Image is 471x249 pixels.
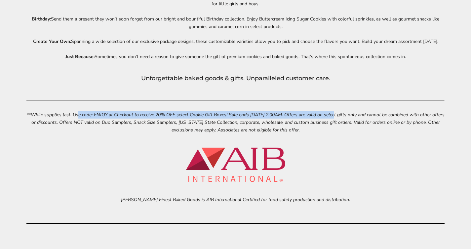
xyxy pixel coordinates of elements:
[26,53,445,60] p: Sometimes you don’t need a reason to give someone the gift of premium cookies and baked goods. Th...
[121,196,350,203] i: [PERSON_NAME] Finest Baked Goods is AIB International Certified for food safety production and di...
[32,16,51,22] b: Birthday:
[26,38,445,45] p: Spanning a wide selection of our exclusive package designs, these customizable varieties allow yo...
[186,148,285,182] img: aib-logo.webp
[26,15,445,30] p: Send them a present they won’t soon forget from our bright and bountiful Birthday collection. Enj...
[5,224,68,244] iframe: Sign Up via Text for Offers
[65,53,95,60] b: Just Because:
[26,74,445,84] h3: Unforgettable baked goods & gifts. Unparalleled customer care.
[33,38,71,45] b: Create Your Own:
[27,112,445,133] i: **While supplies last. Use code: ENJOY at Checkout to receive 20% OFF select Cookie Gift Boxes! S...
